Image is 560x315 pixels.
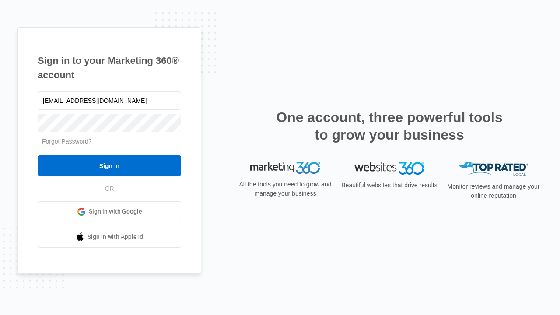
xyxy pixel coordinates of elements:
[38,227,181,248] a: Sign in with Apple Id
[38,155,181,176] input: Sign In
[89,207,142,216] span: Sign in with Google
[87,232,143,241] span: Sign in with Apple Id
[99,184,120,193] span: OR
[250,162,320,174] img: Marketing 360
[38,201,181,222] a: Sign in with Google
[444,182,542,200] p: Monitor reviews and manage your online reputation
[42,138,92,145] a: Forgot Password?
[38,91,181,110] input: Email
[340,181,438,190] p: Beautiful websites that drive results
[354,162,424,175] img: Websites 360
[458,162,528,176] img: Top Rated Local
[273,108,505,143] h2: One account, three powerful tools to grow your business
[38,53,181,82] h1: Sign in to your Marketing 360® account
[236,180,334,198] p: All the tools you need to grow and manage your business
